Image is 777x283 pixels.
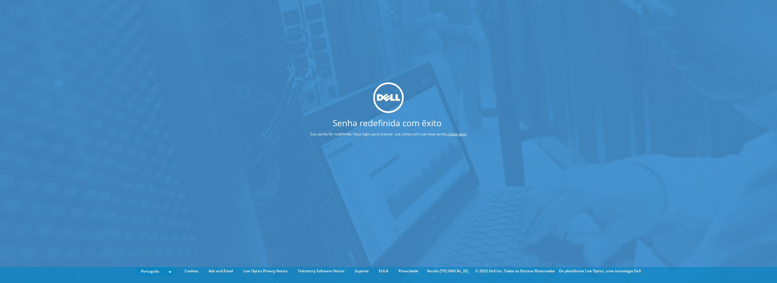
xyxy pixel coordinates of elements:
[374,268,393,274] a: EULA
[287,131,490,138] p: Sua senha foi redefinida. Faça login para acessar sua conta com sua nova senha, .
[559,268,641,274] li: Da plataforma Live Optics, uma tecnologia Dell
[350,268,373,274] a: Suporte
[472,268,558,274] li: © 2025 Dell Inc. Todos os Direitos Reservados
[424,268,471,274] li: Versão [TECHNICAL_ID]
[180,268,203,274] a: Cookies
[293,268,349,274] a: Telemetry Software Notice
[448,131,466,137] a: clique aqui
[373,82,404,113] img: dell_svg_logo.svg
[239,268,292,274] a: Live Optics Privacy Notice
[204,268,238,274] a: Ads and Email
[287,119,487,127] h1: Senha redefinida com êxito
[394,268,423,274] a: Privacidade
